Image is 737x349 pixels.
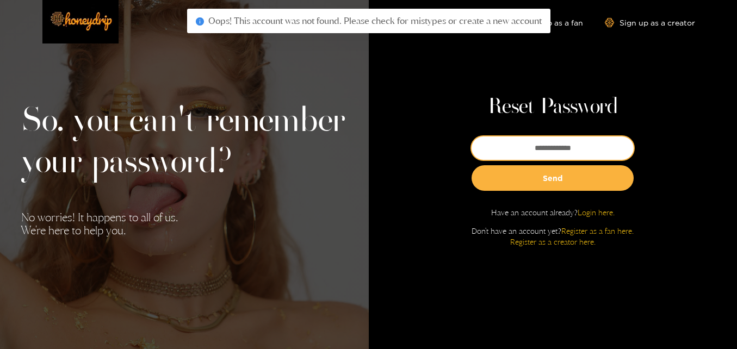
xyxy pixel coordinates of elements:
p: Don't have an account yet? [472,226,634,247]
a: Login here. [578,208,615,217]
a: Register as a fan here. [561,226,634,235]
h2: So, you can't remember your password? [21,101,348,184]
a: Sign up as a creator [605,18,695,27]
h1: Reset Password [488,94,618,120]
p: Have an account already? [491,207,615,218]
p: No worries! It happens to all of us. We're here to help you. [21,211,348,237]
a: Register as a creator here. [510,237,596,246]
span: Oops! This account was not found. Please check for mistypes or create a new account [208,15,542,26]
button: Send [472,165,634,191]
span: info-circle [196,17,204,26]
